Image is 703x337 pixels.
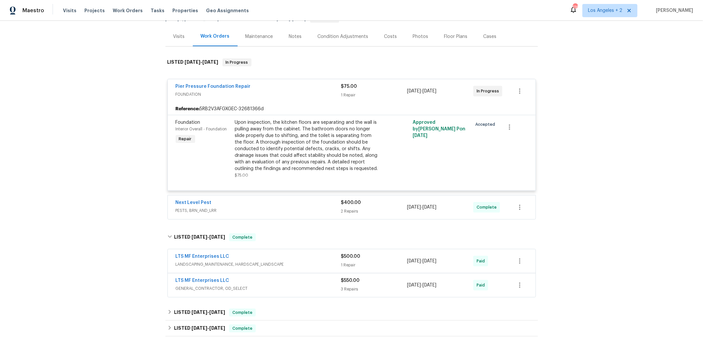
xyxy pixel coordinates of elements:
[341,92,407,98] div: 1 Repair
[176,136,194,142] span: Repair
[423,89,436,93] span: [DATE]
[185,60,201,64] span: [DATE]
[174,309,225,317] h6: LISTED
[477,204,499,211] span: Complete
[477,88,502,94] span: In Progress
[206,7,249,14] span: Geo Assignments
[444,33,468,40] div: Floor Plans
[588,7,622,14] span: Los Angeles + 2
[407,259,421,263] span: [DATE]
[341,286,407,292] div: 3 Repairs
[176,254,229,259] a: LTS MF Enterprises LLC
[22,7,44,14] span: Maestro
[209,326,225,330] span: [DATE]
[176,200,212,205] a: Next Level Pest
[176,261,341,268] span: LANDSCAPING_MAINTENANCE, HARDSCAPE_LANDSCAPE
[407,89,421,93] span: [DATE]
[165,17,179,21] span: [DATE]
[477,282,487,288] span: Paid
[191,310,225,315] span: -
[113,7,143,14] span: Work Orders
[191,326,207,330] span: [DATE]
[341,254,361,259] span: $500.00
[168,103,536,115] div: 5RB2V3AFGXGEC-32681366d
[223,59,251,66] span: In Progress
[176,285,341,292] span: GENERAL_CONTRACTOR, OD_SELECT
[230,309,255,316] span: Complete
[653,7,693,14] span: [PERSON_NAME]
[413,33,428,40] div: Photos
[209,310,225,315] span: [DATE]
[413,133,427,138] span: [DATE]
[167,58,219,66] h6: LISTED
[341,262,407,268] div: 1 Repair
[151,8,164,13] span: Tasks
[203,60,219,64] span: [DATE]
[423,205,436,210] span: [DATE]
[172,7,198,14] span: Properties
[84,7,105,14] span: Projects
[201,33,230,40] div: Work Orders
[185,60,219,64] span: -
[173,33,185,40] div: Visits
[277,17,306,21] span: -
[413,120,465,138] span: Approved by [PERSON_NAME] P on
[475,121,498,128] span: Accepted
[341,208,407,215] div: 2 Repairs
[407,205,421,210] span: [DATE]
[165,305,538,320] div: LISTED [DATE]-[DATE]Complete
[573,4,577,11] div: 116
[318,33,368,40] div: Condition Adjustments
[165,52,538,73] div: LISTED [DATE]-[DATE]In Progress
[341,278,360,283] span: $550.00
[235,173,249,177] span: $75.00
[165,320,538,336] div: LISTED [DATE]-[DATE]Complete
[176,207,341,214] span: PESTS, BRN_AND_LRR
[384,33,397,40] div: Costs
[191,310,207,315] span: [DATE]
[230,325,255,332] span: Complete
[230,234,255,241] span: Complete
[483,33,497,40] div: Cases
[407,283,421,287] span: [DATE]
[423,283,436,287] span: [DATE]
[176,91,341,98] span: FOUNDATION
[289,33,302,40] div: Notes
[246,33,273,40] div: Maintenance
[209,235,225,239] span: [DATE]
[191,235,207,239] span: [DATE]
[174,324,225,332] h6: LISTED
[63,7,76,14] span: Visits
[165,227,538,248] div: LISTED [DATE]-[DATE]Complete
[235,119,379,172] div: Upon inspection, the kitchen floors are separating and the wall is pulling away from the cabinet....
[341,200,361,205] span: $400.00
[407,282,436,288] span: -
[407,204,436,211] span: -
[423,259,436,263] span: [DATE]
[262,17,339,21] span: Listed
[176,84,251,89] a: Pier Pressure Foundation Repair
[176,127,227,131] span: Interior Overall - Foundation
[407,258,436,264] span: -
[292,17,306,21] span: [DATE]
[174,233,225,241] h6: LISTED
[407,88,436,94] span: -
[191,326,225,330] span: -
[477,258,487,264] span: Paid
[191,235,225,239] span: -
[277,17,291,21] span: [DATE]
[176,120,200,125] span: Foundation
[341,84,357,89] span: $75.00
[176,106,200,112] b: Reference:
[176,278,229,283] a: LTS MF Enterprises LLC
